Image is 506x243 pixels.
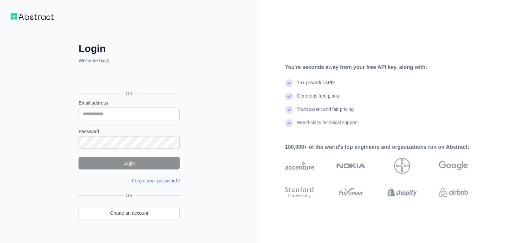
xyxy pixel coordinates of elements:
[79,57,180,64] p: Welcome back
[120,90,138,97] span: OR
[285,143,489,151] div: 100,000+ of the world's top engineers and organizations run on Abstract:
[79,207,180,219] a: Create an account
[285,63,489,71] div: You're seconds away from your free API key, along with:
[11,13,54,20] img: Workflow
[297,79,336,93] div: 15+ powerful API's
[285,79,293,87] img: check mark
[439,158,468,174] img: google
[75,71,182,86] iframe: Sign in with Google Button
[79,157,180,169] button: Login
[79,128,180,135] label: Password
[388,185,417,200] img: shopify
[297,119,358,132] div: World-class technical support
[439,185,468,200] img: airbnb
[285,158,314,174] img: accenture
[132,178,180,183] a: Forgot your password?
[336,185,366,200] img: payoneer
[285,185,314,200] img: stanford university
[79,43,180,55] h2: Login
[285,119,293,127] img: check mark
[285,106,293,114] img: check mark
[336,158,366,174] img: nokia
[394,158,410,174] img: bayer
[297,106,354,119] div: Transparent and fair pricing
[123,192,135,199] span: OR
[79,100,180,106] label: Email address
[297,93,339,106] div: Generous free plans
[285,93,293,101] img: check mark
